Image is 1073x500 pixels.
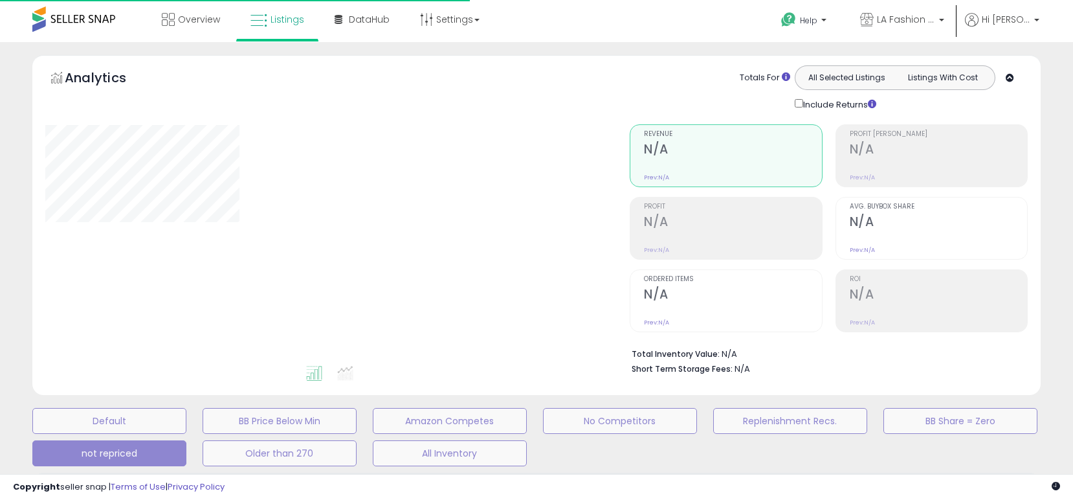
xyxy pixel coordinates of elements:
[800,15,817,26] span: Help
[740,72,790,84] div: Totals For
[32,440,186,466] button: not repriced
[632,345,1018,361] li: N/A
[850,319,875,326] small: Prev: N/A
[644,276,822,283] span: Ordered Items
[32,408,186,434] button: Default
[850,246,875,254] small: Prev: N/A
[850,214,1028,232] h2: N/A
[13,481,60,493] strong: Copyright
[877,13,935,26] span: LA Fashion Deals
[644,174,669,181] small: Prev: N/A
[644,203,822,210] span: Profit
[713,408,867,434] button: Replenishment Recs.
[644,214,822,232] h2: N/A
[373,408,527,434] button: Amazon Competes
[632,348,720,359] b: Total Inventory Value:
[203,408,357,434] button: BB Price Below Min
[349,13,390,26] span: DataHub
[373,440,527,466] button: All Inventory
[644,319,669,326] small: Prev: N/A
[644,287,822,304] h2: N/A
[644,246,669,254] small: Prev: N/A
[644,142,822,159] h2: N/A
[894,69,991,86] button: Listings With Cost
[883,408,1037,434] button: BB Share = Zero
[632,363,733,374] b: Short Term Storage Fees:
[771,2,839,42] a: Help
[850,276,1028,283] span: ROI
[850,203,1028,210] span: Avg. Buybox Share
[65,69,151,90] h5: Analytics
[543,408,697,434] button: No Competitors
[982,13,1030,26] span: Hi [PERSON_NAME]
[271,13,304,26] span: Listings
[785,97,892,111] div: Include Returns
[203,440,357,466] button: Older than 270
[850,142,1028,159] h2: N/A
[178,13,220,26] span: Overview
[850,287,1028,304] h2: N/A
[780,12,797,28] i: Get Help
[850,174,875,181] small: Prev: N/A
[965,13,1039,42] a: Hi [PERSON_NAME]
[850,131,1028,138] span: Profit [PERSON_NAME]
[13,481,225,494] div: seller snap | |
[799,69,895,86] button: All Selected Listings
[644,131,822,138] span: Revenue
[735,363,750,375] span: N/A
